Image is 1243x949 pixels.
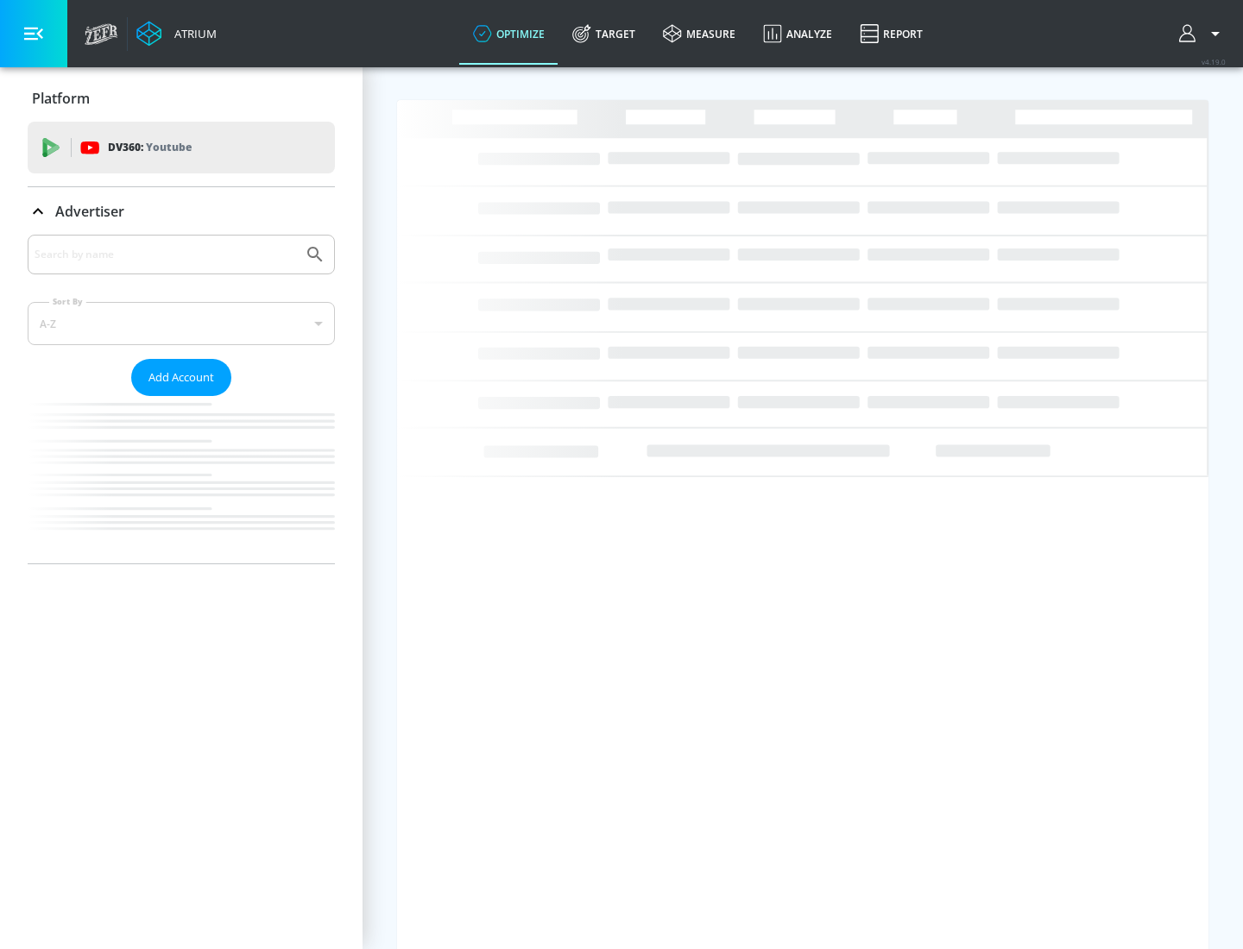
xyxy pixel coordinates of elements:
div: Advertiser [28,187,335,236]
span: v 4.19.0 [1202,57,1226,66]
a: Atrium [136,21,217,47]
a: Analyze [749,3,846,65]
a: measure [649,3,749,65]
a: Report [846,3,937,65]
p: Platform [32,89,90,108]
p: DV360: [108,138,192,157]
div: Platform [28,74,335,123]
button: Add Account [131,359,231,396]
input: Search by name [35,243,296,266]
label: Sort By [49,296,86,307]
span: Add Account [148,368,214,387]
p: Advertiser [55,202,124,221]
div: A-Z [28,302,335,345]
div: Advertiser [28,235,335,563]
a: optimize [459,3,558,65]
div: Atrium [167,26,217,41]
p: Youtube [146,138,192,156]
nav: list of Advertiser [28,396,335,563]
a: Target [558,3,649,65]
div: DV360: Youtube [28,122,335,173]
